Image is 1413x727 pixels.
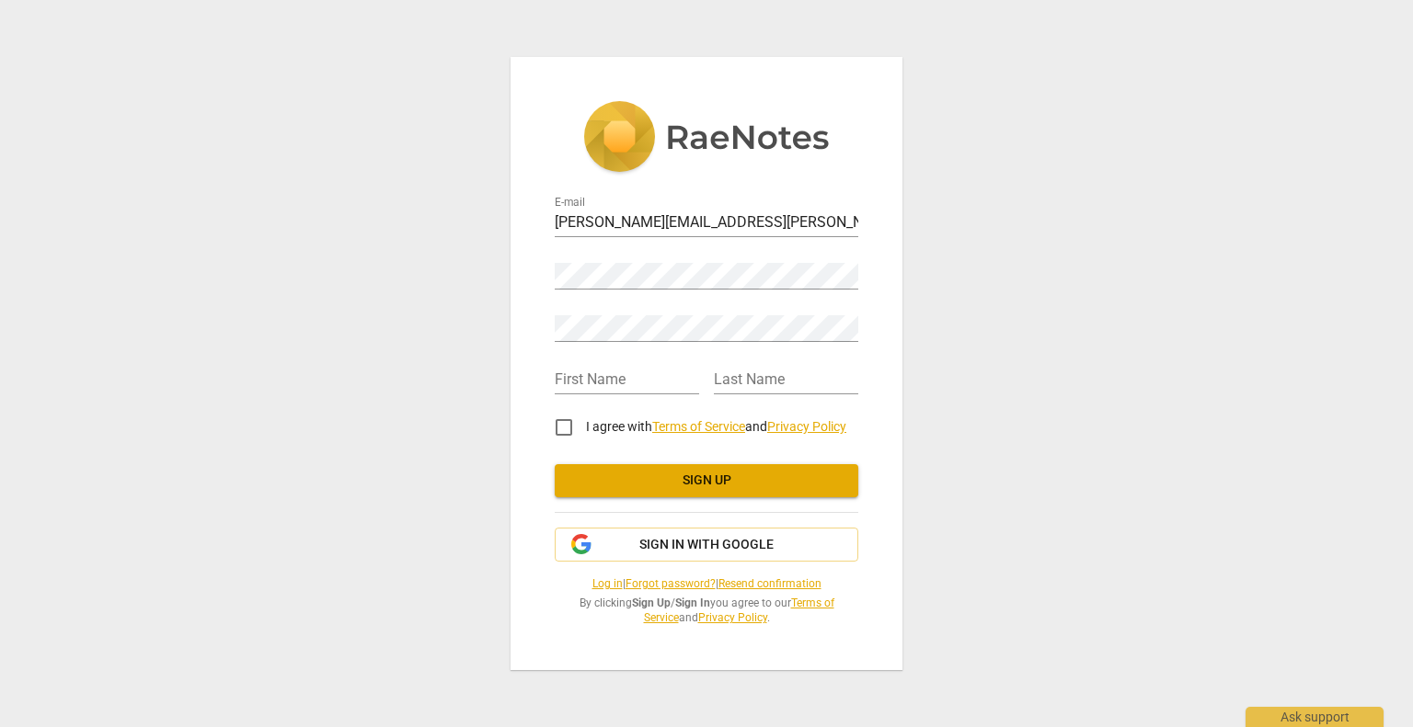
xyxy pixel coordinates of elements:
span: Sign in with Google [639,536,774,554]
b: Sign In [675,596,710,609]
div: Ask support [1246,707,1384,727]
span: By clicking / you agree to our and . [555,596,858,626]
a: Terms of Service [644,596,834,625]
b: Sign Up [632,596,671,609]
a: Privacy Policy [767,419,846,434]
span: | | [555,576,858,592]
a: Resend confirmation [718,577,821,590]
button: Sign up [555,464,858,497]
span: I agree with and [586,419,846,434]
a: Log in [592,577,623,590]
a: Privacy Policy [698,611,767,624]
label: E-mail [555,197,585,208]
button: Sign in with Google [555,528,858,562]
span: Sign up [569,471,844,490]
a: Terms of Service [652,419,745,434]
a: Forgot password? [626,577,716,590]
img: 5ac2273c67554f335776073100b6d88f.svg [583,101,830,176]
